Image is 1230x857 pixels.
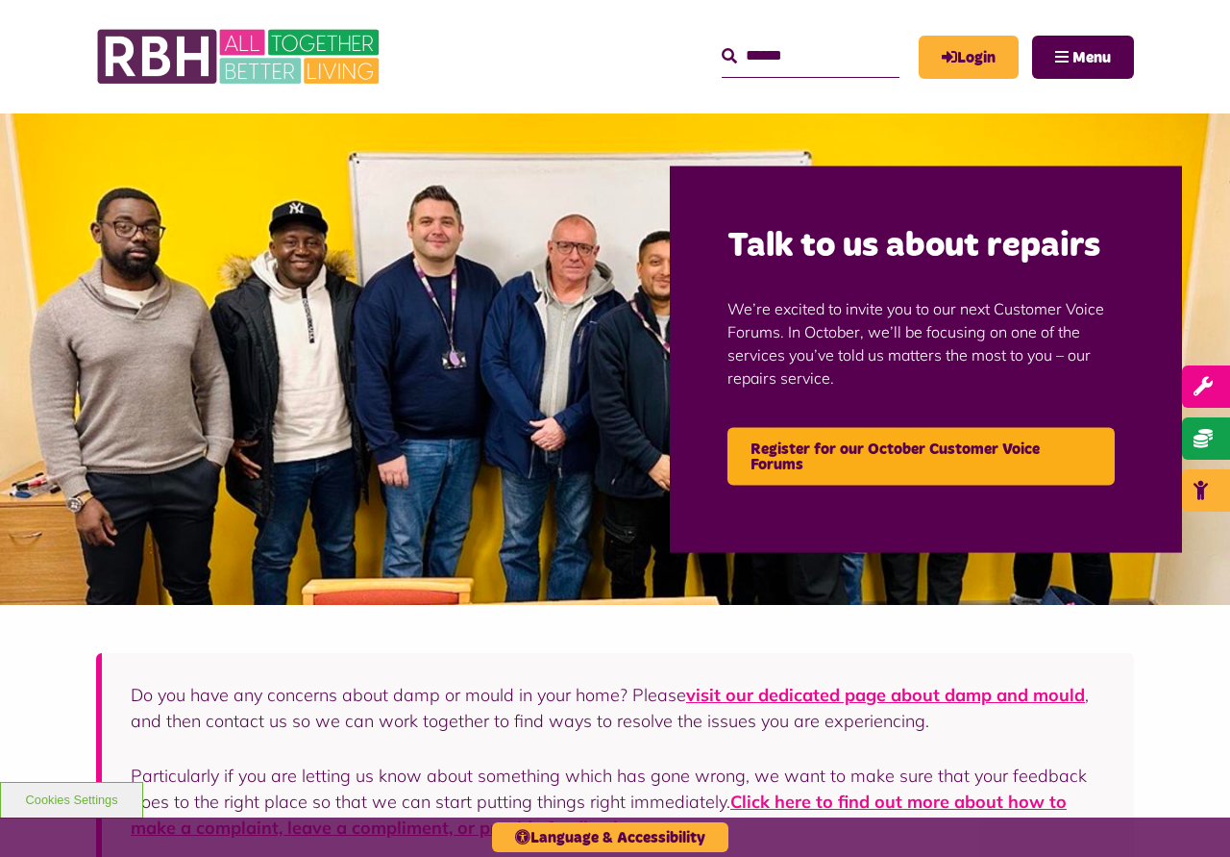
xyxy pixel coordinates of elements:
h2: Talk to us about repairs [727,223,1124,268]
span: Menu [1072,50,1111,65]
button: Language & Accessibility [492,822,728,852]
img: RBH [96,19,384,94]
p: We’re excited to invite you to our next Customer Voice Forums. In October, we’ll be focusing on o... [727,268,1124,418]
a: visit our dedicated page about damp and mould [686,684,1085,706]
p: Do you have any concerns about damp or mould in your home? Please , and then contact us so we can... [131,682,1105,734]
a: MyRBH [919,36,1019,79]
iframe: Netcall Web Assistant for live chat [1144,770,1230,857]
p: Particularly if you are letting us know about something which has gone wrong, we want to make sur... [131,763,1105,841]
a: Register for our October Customer Voice Forums [727,428,1115,486]
button: Navigation [1032,36,1134,79]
